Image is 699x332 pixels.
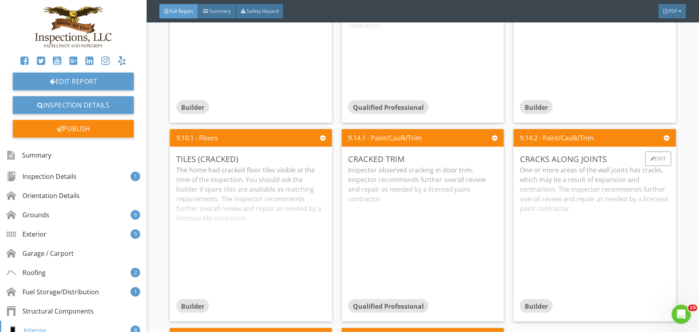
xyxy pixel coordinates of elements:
a: Edit Report [13,73,134,90]
div: Inspection Details [6,172,77,181]
div: Publish [13,120,134,138]
div: Summary [6,148,51,162]
div: Structural Components [6,306,94,316]
div: Fuel Storage/Distribution [6,287,99,297]
img: without_watermark.jpg [35,6,112,49]
span: PDF [669,8,677,14]
span: Safety Hazard [247,8,278,14]
span: Qualified Professional [353,103,424,112]
span: Builder [181,302,204,311]
div: 9.10.1 - Floors [176,133,218,143]
span: 10 [688,305,697,311]
div: Roofing [6,268,46,277]
div: Cracked Trim [348,153,498,165]
span: Qualified Professional [353,302,424,311]
div: 2 [131,268,140,277]
div: 6 [131,210,140,220]
div: Grounds [6,210,49,220]
div: Exterior [6,229,46,239]
span: Builder [181,103,204,112]
div: 9.14.1 - Paint/Caulk/Trim [348,133,422,143]
div: Tiles (Cracked) [176,153,326,165]
a: Inspection Details [13,96,134,114]
div: Edit [645,152,671,166]
span: Full Report [169,8,193,14]
div: Garage / Carport [6,249,74,258]
span: Builder [525,302,548,311]
div: 9.14.2 - Paint/Caulk/Trim [520,133,594,143]
div: Orientation Details [6,191,80,200]
span: Summary [209,8,231,14]
div: 5 [131,229,140,239]
iframe: Intercom live chat [672,305,691,324]
div: 1 [131,287,140,297]
div: 1 [131,172,140,181]
div: Cracks along joints [520,153,669,165]
span: Builder [525,103,548,112]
